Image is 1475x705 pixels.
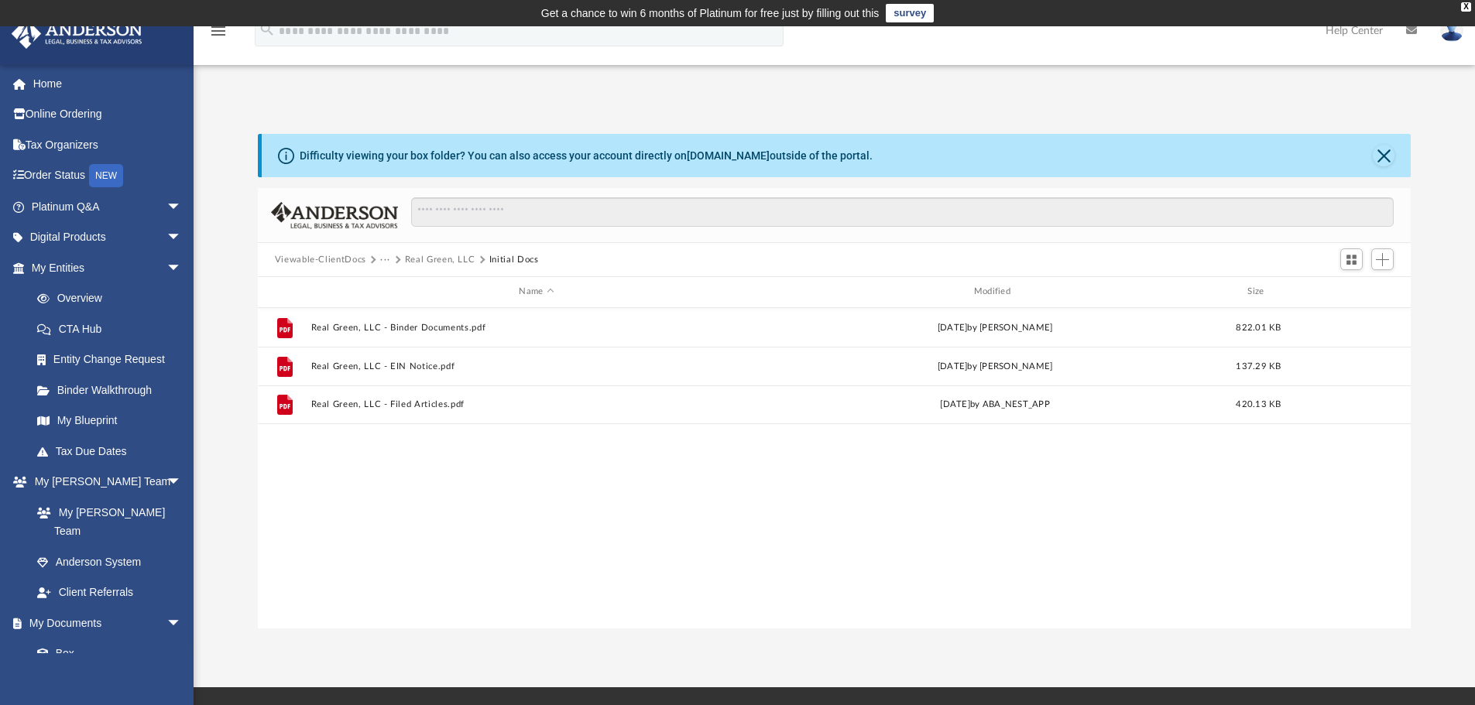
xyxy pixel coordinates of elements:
[769,398,1220,412] div: by ABA_NEST_APP
[310,399,762,409] button: Real Green, LLC - Filed Articles.pdf
[22,577,197,608] a: Client Referrals
[22,375,205,406] a: Binder Walkthrough
[769,285,1221,299] div: Modified
[22,313,205,344] a: CTA Hub
[11,99,205,130] a: Online Ordering
[209,29,228,40] a: menu
[166,607,197,639] span: arrow_drop_down
[1440,19,1463,42] img: User Pic
[22,497,190,546] a: My [PERSON_NAME] Team
[166,252,197,284] span: arrow_drop_down
[1236,361,1281,370] span: 137.29 KB
[11,129,205,160] a: Tax Organizers
[310,285,762,299] div: Name
[937,361,967,370] span: [DATE]
[310,323,762,333] button: Real Green, LLC - Binder Documents.pdf
[209,22,228,40] i: menu
[22,546,197,577] a: Anderson System
[166,191,197,223] span: arrow_drop_down
[687,149,770,162] a: [DOMAIN_NAME]
[937,323,967,331] span: [DATE]
[405,253,475,267] button: Real Green, LLC
[1373,145,1394,166] button: Close
[1236,400,1281,409] span: 420.13 KB
[541,4,880,22] div: Get a chance to win 6 months of Platinum for free just by filling out this
[11,160,205,192] a: Order StatusNEW
[166,222,197,254] span: arrow_drop_down
[7,19,147,49] img: Anderson Advisors Platinum Portal
[886,4,934,22] a: survey
[411,197,1394,227] input: Search files and folders
[1461,2,1471,12] div: close
[11,252,205,283] a: My Entitiesarrow_drop_down
[1296,285,1405,299] div: id
[1236,323,1281,331] span: 822.01 KB
[940,400,970,409] span: [DATE]
[1371,248,1394,270] button: Add
[11,467,197,498] a: My [PERSON_NAME] Teamarrow_drop_down
[22,283,205,314] a: Overview
[300,148,873,164] div: Difficulty viewing your box folder? You can also access your account directly on outside of the p...
[1227,285,1289,299] div: Size
[769,320,1220,334] div: by [PERSON_NAME]
[11,222,205,253] a: Digital Productsarrow_drop_down
[22,638,190,669] a: Box
[259,21,276,38] i: search
[380,253,390,267] button: ···
[166,467,197,498] span: arrow_drop_down
[11,68,205,99] a: Home
[22,406,197,436] a: My Blueprint
[22,436,205,467] a: Tax Due Dates
[489,253,539,267] button: Initial Docs
[11,607,197,638] a: My Documentsarrow_drop_down
[275,253,366,267] button: Viewable-ClientDocs
[11,191,205,222] a: Platinum Q&Aarrow_drop_down
[310,361,762,371] button: Real Green, LLC - EIN Notice.pdf
[258,308,1412,628] div: grid
[89,164,123,187] div: NEW
[1340,248,1364,270] button: Switch to Grid View
[22,344,205,375] a: Entity Change Request
[265,285,304,299] div: id
[769,359,1220,373] div: by [PERSON_NAME]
